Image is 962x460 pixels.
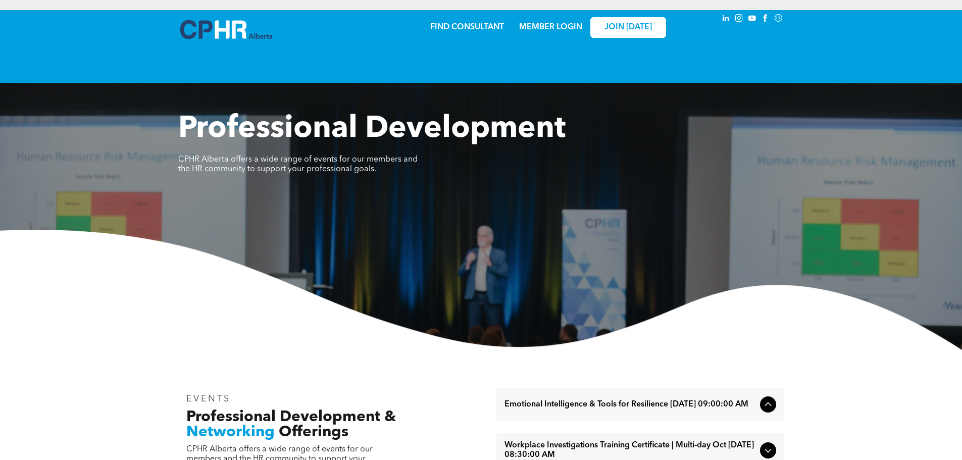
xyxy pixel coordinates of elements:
[590,17,666,38] a: JOIN [DATE]
[504,400,756,410] span: Emotional Intelligence & Tools for Resilience [DATE] 09:00:00 AM
[773,13,784,26] a: Social network
[604,23,652,32] span: JOIN [DATE]
[721,13,732,26] a: linkedin
[279,425,348,440] span: Offerings
[186,425,275,440] span: Networking
[519,23,582,31] a: MEMBER LOGIN
[178,114,566,144] span: Professional Development
[186,394,231,403] span: EVENTS
[186,410,396,425] span: Professional Development &
[180,20,272,39] img: A blue and white logo for cp alberta
[760,13,771,26] a: facebook
[734,13,745,26] a: instagram
[504,441,756,460] span: Workplace Investigations Training Certificate | Multi-day Oct [DATE] 08:30:00 AM
[747,13,758,26] a: youtube
[178,156,418,173] span: CPHR Alberta offers a wide range of events for our members and the HR community to support your p...
[430,23,504,31] a: FIND CONSULTANT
